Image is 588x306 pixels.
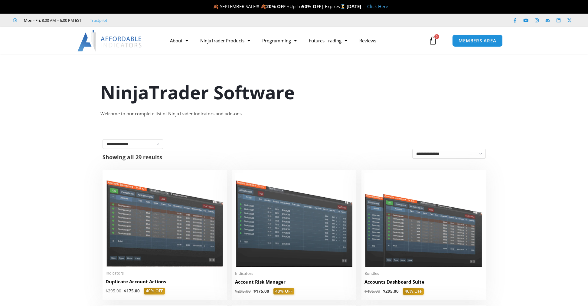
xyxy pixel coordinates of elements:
[106,288,121,294] bdi: 295.00
[213,3,346,9] span: 🍂 SEPTEMBER SALE!!! 🍂 Up To | Expires
[420,32,446,49] a: 0
[164,34,194,48] a: About
[452,35,503,47] a: MEMBERS AREA
[364,279,483,285] h2: Accounts Dashboard Suite
[235,279,353,288] a: Account Risk Manager
[383,288,399,294] bdi: 295.00
[124,288,126,294] span: $
[106,288,108,294] span: $
[235,288,251,294] bdi: 295.00
[353,34,382,48] a: Reviews
[235,271,353,276] span: Indicators
[364,279,483,288] a: Accounts Dashboard Suite
[367,3,388,9] a: Click Here
[235,279,353,285] h2: Account Risk Manager
[124,288,140,294] bdi: 175.00
[347,3,361,9] strong: [DATE]
[266,3,289,9] strong: 20% OFF +
[364,271,483,276] span: Bundles
[235,288,237,294] span: $
[253,288,256,294] span: $
[364,288,380,294] bdi: 495.00
[302,3,321,9] strong: 50% OFF
[235,173,353,267] img: Account Risk Manager
[106,278,224,285] h2: Duplicate Account Actions
[459,38,496,43] span: MEMBERS AREA
[22,17,81,24] span: Mon - Fri: 8:00 AM – 6:00 PM EST
[383,288,385,294] span: $
[434,34,439,39] span: 0
[90,17,107,24] a: Trustpilot
[106,271,224,276] span: Indicators
[100,80,488,105] h1: NinjaTrader Software
[144,288,165,294] span: 40% OFF
[256,34,303,48] a: Programming
[103,154,162,160] p: Showing all 29 results
[106,173,224,267] img: Duplicate Account Actions
[364,173,483,267] img: Accounts Dashboard Suite
[194,34,256,48] a: NinjaTrader Products
[303,34,353,48] a: Futures Trading
[77,30,142,51] img: LogoAI | Affordable Indicators – NinjaTrader
[164,34,427,48] nav: Menu
[403,288,424,295] span: 40% OFF
[364,288,367,294] span: $
[253,288,269,294] bdi: 175.00
[341,4,345,9] img: ⌛
[412,149,486,159] select: Shop order
[100,110,488,118] div: Welcome to our complete list of NinjaTrader indicators and add-ons.
[273,288,294,295] span: 40% OFF
[106,278,224,288] a: Duplicate Account Actions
